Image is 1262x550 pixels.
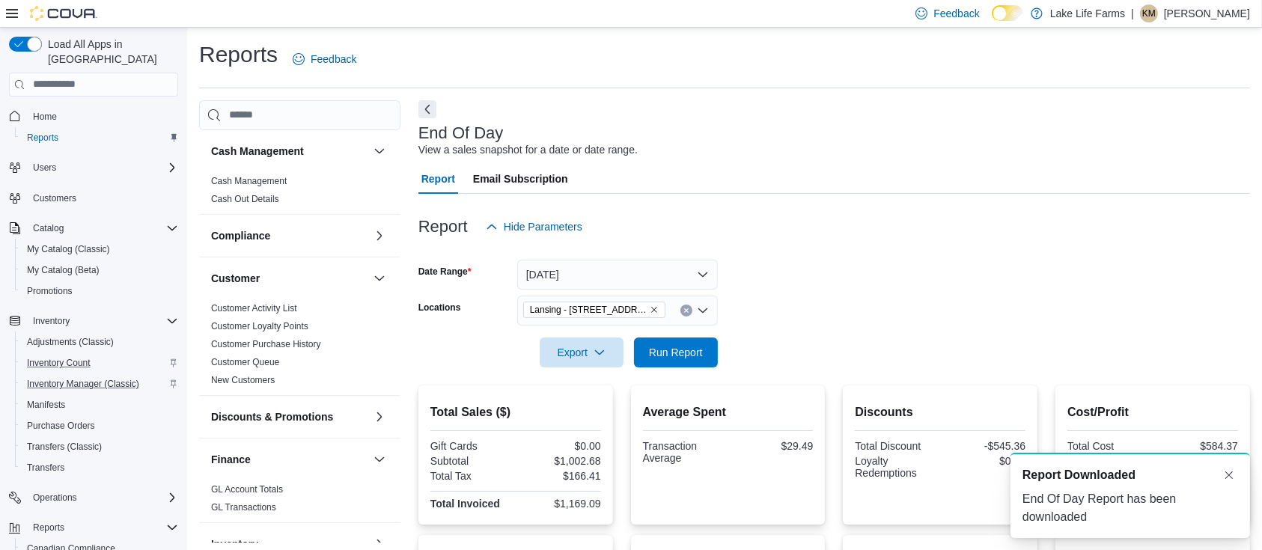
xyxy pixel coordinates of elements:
a: GL Transactions [211,502,276,513]
button: Users [27,159,62,177]
div: Finance [199,480,400,522]
button: Cash Management [211,144,368,159]
div: $29.49 [731,440,813,452]
h1: Reports [199,40,278,70]
span: Cash Out Details [211,193,279,205]
span: Transfers (Classic) [21,438,178,456]
button: Open list of options [697,305,709,317]
span: New Customers [211,374,275,386]
a: My Catalog (Classic) [21,240,116,258]
h3: Cash Management [211,144,304,159]
a: Customer Loyalty Points [211,321,308,331]
a: Transfers [21,459,70,477]
button: My Catalog (Beta) [15,260,184,281]
a: Promotions [21,282,79,300]
div: $1,002.68 [519,455,601,467]
div: Total Tax [430,470,513,482]
div: End Of Day Report has been downloaded [1022,490,1238,526]
button: Inventory [27,312,76,330]
button: Users [3,157,184,178]
span: Lansing - [STREET_ADDRESS][US_STATE] [530,302,647,317]
span: Promotions [27,285,73,297]
h3: End Of Day [418,124,504,142]
span: Operations [27,489,178,507]
button: Discounts & Promotions [371,408,388,426]
span: Reports [27,132,58,144]
span: Purchase Orders [27,420,95,432]
a: Feedback [287,44,362,74]
button: Manifests [15,394,184,415]
span: Promotions [21,282,178,300]
div: View a sales snapshot for a date or date range. [418,142,638,158]
button: Catalog [3,218,184,239]
button: Hide Parameters [480,212,588,242]
span: Catalog [27,219,178,237]
a: Inventory Count [21,354,97,372]
a: Cash Management [211,176,287,186]
a: Customer Activity List [211,303,297,314]
button: [DATE] [517,260,718,290]
div: Total Cost [1067,440,1150,452]
div: Loyalty Redemptions [855,455,937,479]
span: Feedback [933,6,979,21]
h3: Discounts & Promotions [211,409,333,424]
button: Export [540,337,624,367]
span: Customer Activity List [211,302,297,314]
a: GL Account Totals [211,484,283,495]
span: Operations [33,492,77,504]
span: Customer Loyalty Points [211,320,308,332]
a: Customer Purchase History [211,339,321,349]
button: Purchase Orders [15,415,184,436]
button: Finance [211,452,368,467]
h2: Cost/Profit [1067,403,1238,421]
span: Load All Apps in [GEOGRAPHIC_DATA] [42,37,178,67]
span: Adjustments (Classic) [27,336,114,348]
button: Remove Lansing - 2617 E Michigan Avenue from selection in this group [650,305,659,314]
button: Operations [3,487,184,508]
div: $1,169.09 [519,498,601,510]
span: Inventory Count [27,357,91,369]
div: $584.37 [1156,440,1238,452]
p: [PERSON_NAME] [1164,4,1250,22]
div: Cash Management [199,172,400,214]
div: Kevin Morris Jr [1140,4,1158,22]
button: Clear input [680,305,692,317]
button: Adjustments (Classic) [15,331,184,352]
span: My Catalog (Classic) [21,240,178,258]
span: Users [33,162,56,174]
span: Inventory Manager (Classic) [27,378,139,390]
h2: Average Spent [643,403,814,421]
span: Reports [27,519,178,537]
button: Run Report [634,337,718,367]
div: Transaction Average [643,440,725,464]
span: Dark Mode [992,21,993,22]
span: Transfers [21,459,178,477]
button: Home [3,106,184,127]
div: -$545.36 [943,440,1025,452]
span: Export [549,337,615,367]
div: $166.41 [519,470,601,482]
button: Finance [371,450,388,468]
span: Run Report [649,345,703,360]
span: My Catalog (Beta) [27,264,100,276]
span: Manifests [21,396,178,414]
a: Transfers (Classic) [21,438,108,456]
button: Customer [211,271,368,286]
span: Lansing - 2617 E Michigan Avenue [523,302,665,318]
span: Cash Management [211,175,287,187]
a: Reports [21,129,64,147]
span: Purchase Orders [21,417,178,435]
button: Reports [27,519,70,537]
button: Inventory Manager (Classic) [15,373,184,394]
span: Customers [27,189,178,207]
label: Date Range [418,266,472,278]
span: My Catalog (Classic) [27,243,110,255]
span: GL Account Totals [211,483,283,495]
span: Adjustments (Classic) [21,333,178,351]
span: Inventory [27,312,178,330]
span: Customers [33,192,76,204]
a: My Catalog (Beta) [21,261,106,279]
h3: Report [418,218,468,236]
img: Cova [30,6,97,21]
